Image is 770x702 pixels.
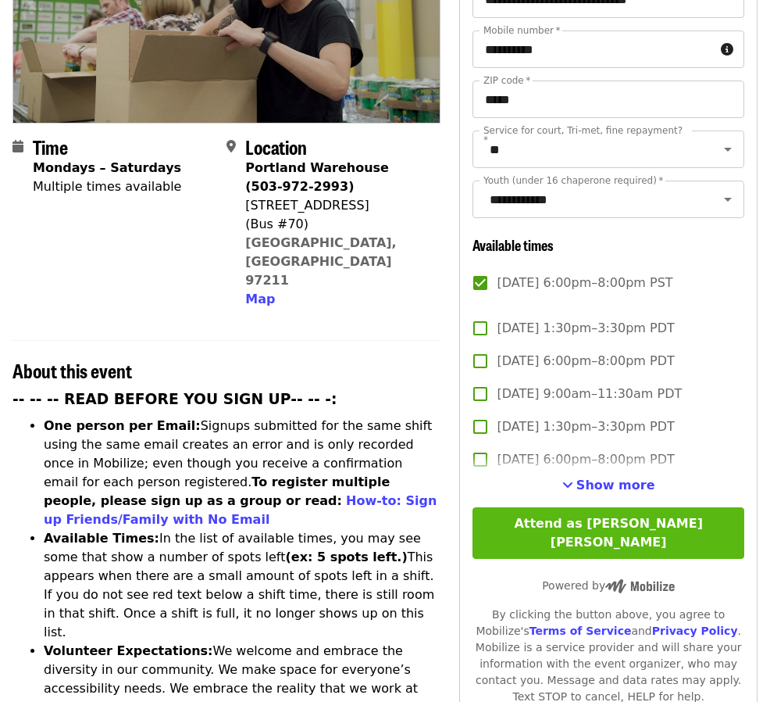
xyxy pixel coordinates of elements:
span: [DATE] 1:30pm–3:30pm PDT [497,319,674,338]
a: Privacy Policy [652,625,738,637]
div: Multiple times available [33,177,181,196]
strong: -- -- -- READ BEFORE YOU SIGN UP-- -- -: [12,391,337,407]
span: [DATE] 9:00am–11:30am PDT [497,385,682,403]
a: [GEOGRAPHIC_DATA], [GEOGRAPHIC_DATA] 97211 [245,235,397,288]
i: circle-info icon [721,42,733,57]
strong: Mondays – Saturdays [33,160,181,175]
span: Show more [576,478,655,492]
a: Terms of Service [529,625,632,637]
span: Powered by [542,579,675,592]
li: Signups submitted for the same shift using the same email creates an error and is only recorded o... [44,417,440,529]
span: Location [245,133,307,160]
span: [DATE] 6:00pm–8:00pm PDT [497,352,674,371]
strong: (ex: 5 spots left.) [285,550,407,564]
span: Available times [472,235,554,255]
span: [DATE] 6:00pm–8:00pm PST [497,274,672,292]
label: Youth (under 16 chaperone required) [483,176,663,185]
label: ZIP code [483,76,530,85]
strong: Portland Warehouse (503-972-2993) [245,160,389,194]
span: About this event [12,356,132,384]
input: ZIP code [472,81,744,118]
label: Service for court, Tri-met, fine repayment? [483,126,687,145]
button: See more timeslots [562,476,655,495]
button: Attend as [PERSON_NAME] [PERSON_NAME] [472,507,744,559]
strong: Volunteer Expectations: [44,643,213,658]
div: (Bus #70) [245,215,428,234]
label: Mobile number [483,26,560,35]
strong: One person per Email: [44,418,201,433]
input: Mobile number [472,30,715,68]
button: Map [245,290,275,309]
button: Open [717,138,739,160]
div: [STREET_ADDRESS] [245,196,428,215]
i: map-marker-alt icon [226,139,236,154]
button: Open [717,188,739,210]
span: [DATE] 6:00pm–8:00pm PDT [497,450,674,469]
strong: Available Times: [44,531,159,546]
span: [DATE] 1:30pm–3:30pm PDT [497,417,674,436]
img: Powered by Mobilize [605,579,675,593]
span: Map [245,292,275,306]
span: Time [33,133,68,160]
li: In the list of available times, you may see some that show a number of spots left This appears wh... [44,529,440,642]
i: calendar icon [12,139,23,154]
